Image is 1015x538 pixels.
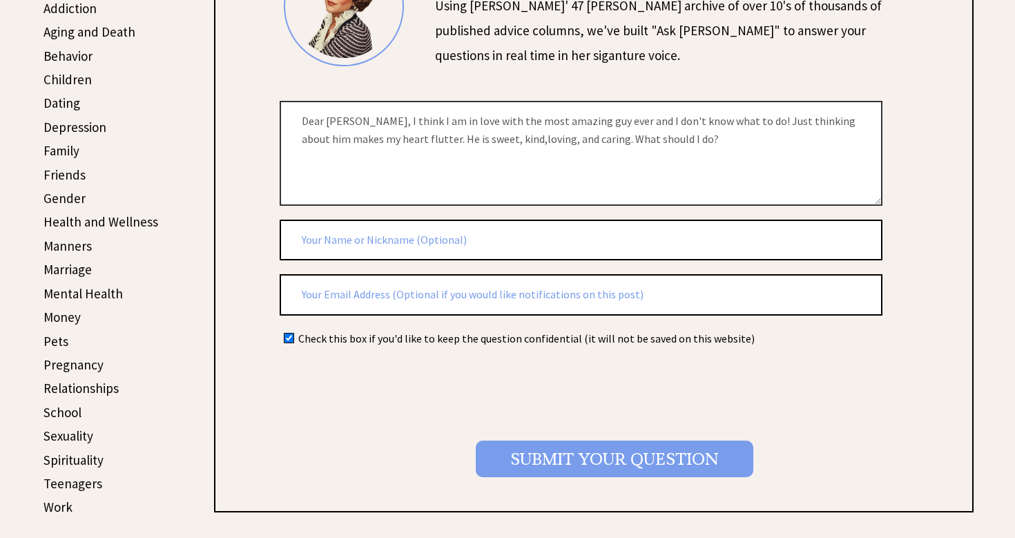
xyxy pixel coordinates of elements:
[43,142,79,159] a: Family
[280,220,882,261] input: Your Name or Nickname (Optional)
[298,331,755,346] td: Check this box if you'd like to keep the question confidential (it will not be saved on this webs...
[43,119,106,135] a: Depression
[43,475,102,492] a: Teenagers
[43,427,93,444] a: Sexuality
[43,190,86,206] a: Gender
[280,274,882,316] input: Your Email Address (Optional if you would like notifications on this post)
[43,166,86,183] a: Friends
[43,404,81,421] a: School
[43,380,119,396] a: Relationships
[43,309,81,325] a: Money
[43,333,68,349] a: Pets
[43,71,92,88] a: Children
[476,441,753,477] input: Submit your Question
[43,238,92,254] a: Manners
[43,285,123,302] a: Mental Health
[43,261,92,278] a: Marriage
[43,48,93,64] a: Behavior
[43,95,80,111] a: Dating
[43,499,72,515] a: Work
[43,213,158,230] a: Health and Wellness
[43,356,104,373] a: Pregnancy
[43,452,104,468] a: Spirituality
[280,363,490,416] iframe: reCAPTCHA
[43,23,135,40] a: Aging and Death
